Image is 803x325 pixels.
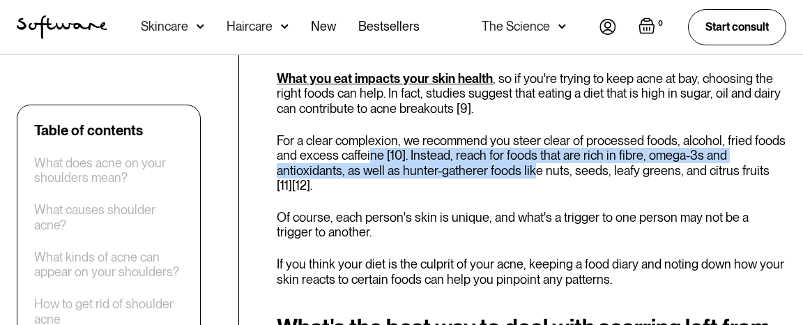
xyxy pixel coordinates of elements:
[277,71,493,86] a: What you eat impacts your skin health
[281,20,289,33] img: arrow down
[655,17,666,30] div: 0
[482,20,550,33] div: The Science
[34,250,183,280] a: What kinds of acne can appear on your shoulders?
[277,257,786,287] p: If you think your diet is the culprit of your acne, keeping a food diary and noting down how your...
[34,156,183,186] a: What does acne on your shoulders mean?
[227,20,273,33] div: Haircare
[277,133,786,193] p: For a clear complexion, we recommend you steer clear of processed foods, alcohol, fried foods and...
[34,203,183,233] a: What causes shoulder acne?
[558,20,566,33] img: arrow down
[141,20,188,33] div: Skincare
[277,71,786,116] p: , so if you're trying to keep acne at bay, choosing the right foods can help. In fact, studies su...
[17,15,107,39] a: home
[17,15,107,39] img: Software Logo
[277,210,786,240] p: Of course, each person's skin is unique, and what's a trigger to one person may not be a trigger ...
[34,122,143,139] div: Table of contents
[638,17,666,37] a: Open empty cart
[197,20,204,33] img: arrow down
[688,9,786,45] a: Start consult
